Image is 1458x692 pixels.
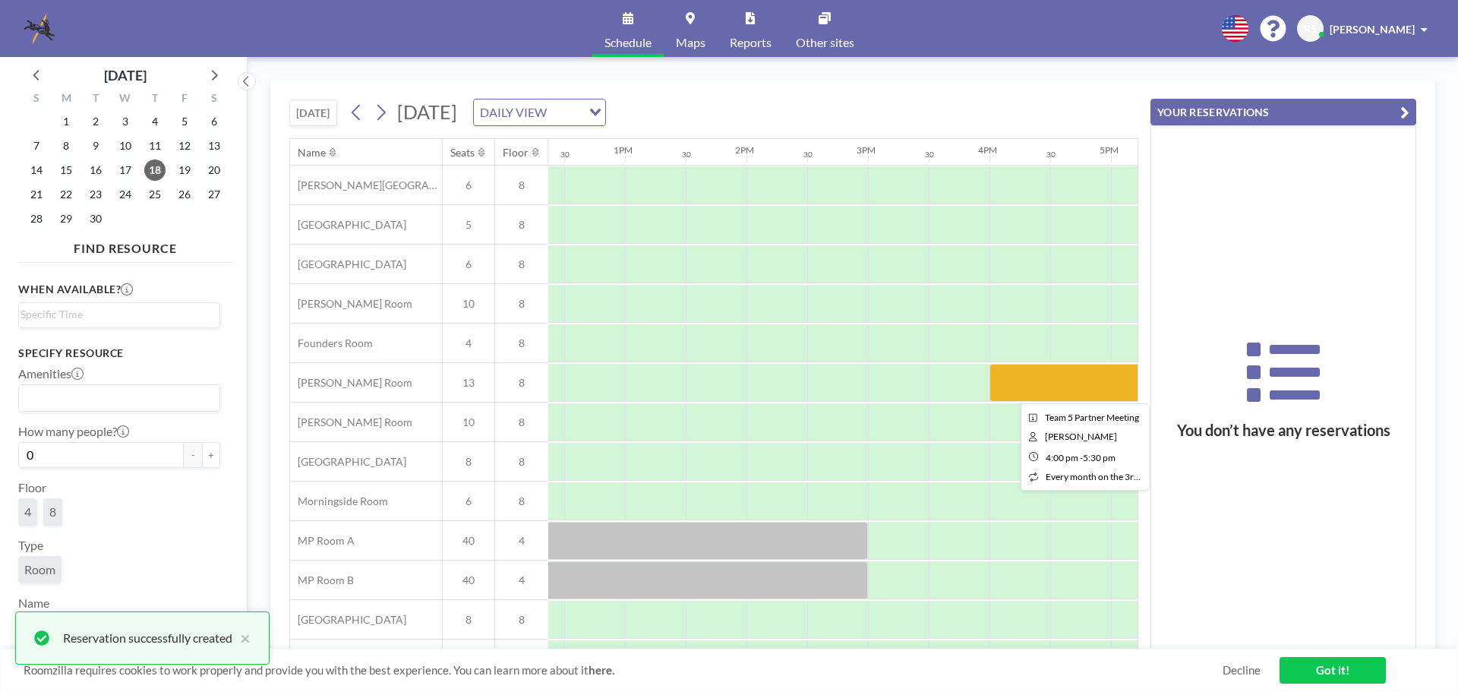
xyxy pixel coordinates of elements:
div: 30 [560,150,570,160]
span: Wednesday, September 17, 2025 [115,160,136,181]
span: [PERSON_NAME][GEOGRAPHIC_DATA] [290,179,442,192]
div: 30 [803,150,813,160]
button: + [202,442,220,468]
span: Tuesday, September 2, 2025 [85,111,106,132]
span: Friday, September 26, 2025 [174,184,195,205]
span: 13 [443,376,494,390]
span: Monday, September 8, 2025 [55,135,77,156]
span: [GEOGRAPHIC_DATA] [290,258,406,271]
div: 4PM [978,144,997,156]
h4: FIND RESOURCE [18,235,232,256]
label: Name [18,596,49,611]
div: 30 [1046,150,1056,160]
span: Thursday, September 25, 2025 [144,184,166,205]
span: Friday, September 5, 2025 [174,111,195,132]
span: 8 [495,455,548,469]
img: organization-logo [24,14,55,44]
span: - [1080,452,1083,463]
div: S [199,90,229,109]
span: Team 5 Partner Meeting [1045,412,1139,423]
span: 8 [443,613,494,627]
span: Monday, September 22, 2025 [55,184,77,205]
span: Wednesday, September 3, 2025 [115,111,136,132]
span: 8 [495,297,548,311]
span: Thursday, September 11, 2025 [144,135,166,156]
span: [DATE] [397,100,457,123]
span: Founders Room [290,337,373,350]
span: [GEOGRAPHIC_DATA] [290,613,406,627]
span: 8 [495,258,548,271]
span: Thursday, September 4, 2025 [144,111,166,132]
span: Saturday, September 6, 2025 [204,111,225,132]
span: 10 [443,297,494,311]
span: Tuesday, September 9, 2025 [85,135,106,156]
div: Name [298,146,326,160]
div: 30 [925,150,934,160]
a: here. [589,663,614,677]
div: T [140,90,169,109]
span: Other sites [796,36,854,49]
div: T [81,90,111,109]
span: Tuesday, September 23, 2025 [85,184,106,205]
div: Search for option [19,303,219,326]
span: 8 [495,179,548,192]
span: 5:30 PM [1083,452,1116,463]
span: [PERSON_NAME] Room [290,376,412,390]
span: Wednesday, September 24, 2025 [115,184,136,205]
span: Friday, September 12, 2025 [174,135,195,156]
div: [DATE] [104,65,147,86]
input: Search for option [21,388,211,408]
div: 30 [682,150,691,160]
span: Monday, September 15, 2025 [55,160,77,181]
input: Search for option [551,103,580,122]
span: 4:00 PM [1046,452,1078,463]
span: 40 [443,534,494,548]
button: close [232,629,251,647]
span: Friday, September 19, 2025 [174,160,195,181]
div: Search for option [19,385,219,411]
span: 6 [443,258,494,271]
span: Saturday, September 20, 2025 [204,160,225,181]
span: 8 [495,376,548,390]
span: 8 [495,218,548,232]
span: 8 [495,337,548,350]
span: 6 [443,495,494,508]
button: YOUR RESERVATIONS [1150,99,1416,125]
button: [DATE] [289,100,337,126]
span: [GEOGRAPHIC_DATA] [290,455,406,469]
div: Seats [450,146,475,160]
span: 40 [443,574,494,587]
span: 8 [495,495,548,508]
span: 5 [443,218,494,232]
span: 6 [443,179,494,192]
span: MP Room B [290,574,354,587]
h3: You don’t have any reservations [1151,421,1415,440]
div: S [22,90,52,109]
a: Got it! [1280,657,1386,684]
span: DAILY VIEW [477,103,550,122]
span: 10 [443,416,494,429]
div: 2PM [735,144,754,156]
span: Morningside Room [290,495,388,508]
div: F [169,90,199,109]
a: Decline [1223,663,1261,678]
label: Floor [18,480,46,495]
div: Reservation successfully created [63,629,232,647]
span: Sunday, September 14, 2025 [26,160,47,181]
h3: Specify resource [18,346,220,360]
span: [GEOGRAPHIC_DATA] [290,218,406,232]
span: [PERSON_NAME] [1330,23,1415,36]
span: Maps [676,36,705,49]
span: Sunday, September 21, 2025 [26,184,47,205]
div: Search for option [474,100,605,125]
div: 5PM [1100,144,1119,156]
span: 8 [49,504,56,520]
span: Sunday, September 28, 2025 [26,208,47,229]
div: Floor [503,146,529,160]
span: 4 [495,534,548,548]
span: Tuesday, September 30, 2025 [85,208,106,229]
input: Search for option [21,306,211,323]
span: Roomzilla requires cookies to work properly and provide you with the best experience. You can lea... [24,663,1223,678]
span: Wednesday, September 10, 2025 [115,135,136,156]
div: 1PM [614,144,633,156]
